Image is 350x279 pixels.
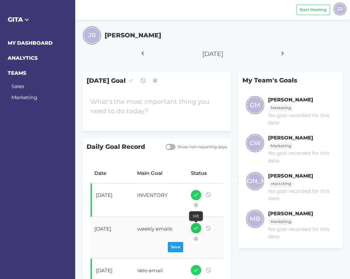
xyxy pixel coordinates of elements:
h6: [PERSON_NAME] [268,96,313,103]
div: JR [334,3,346,15]
p: My Team's Goals [239,72,343,89]
td: [DATE] [91,184,133,217]
a: MY DASHBOARD [8,40,52,46]
span: JR [337,5,343,13]
p: No goal recorded for this date [268,112,335,127]
span: [DATE] [202,50,223,58]
span: Show non-reporting days. [176,144,227,150]
span: Marketing [271,105,291,111]
span: Daily Goal Record [83,138,162,156]
button: Start Meeting [297,5,330,15]
a: Marketing [11,94,37,100]
a: Marketing [268,218,294,224]
a: Marketing [268,142,294,149]
h6: [PERSON_NAME] [268,173,313,179]
a: ANALYTICS [8,55,38,61]
h6: [PERSON_NAME] [268,134,313,141]
span: JR [88,31,96,40]
div: Main Goal [137,170,184,177]
div: INVENTORY [133,188,180,205]
a: Marketing [268,104,294,110]
h5: [PERSON_NAME] [105,31,161,40]
h6: [PERSON_NAME] [268,210,313,217]
span: Marketing [271,143,291,149]
span: GM [250,100,260,110]
span: Save [171,244,180,250]
div: Date [94,170,129,177]
span: Marketing [271,219,291,225]
span: [PERSON_NAME] [227,177,283,186]
span: Start Meeting [300,7,327,13]
span: GW [249,138,261,148]
td: [DATE] [91,217,133,259]
p: No goal recorded for this date [268,188,335,203]
button: Save [168,242,184,252]
p: No goal recorded for this date [268,150,335,165]
h5: GITA [8,15,68,24]
div: Status [191,170,220,177]
a: Marketing [268,180,294,186]
span: MB [250,214,260,224]
span: [DATE] Goal [83,72,231,89]
h6: TEAMS [8,69,68,77]
div: weekly emails [133,221,180,238]
p: No goal recorded for this date [268,226,335,241]
a: Sales [11,83,24,89]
